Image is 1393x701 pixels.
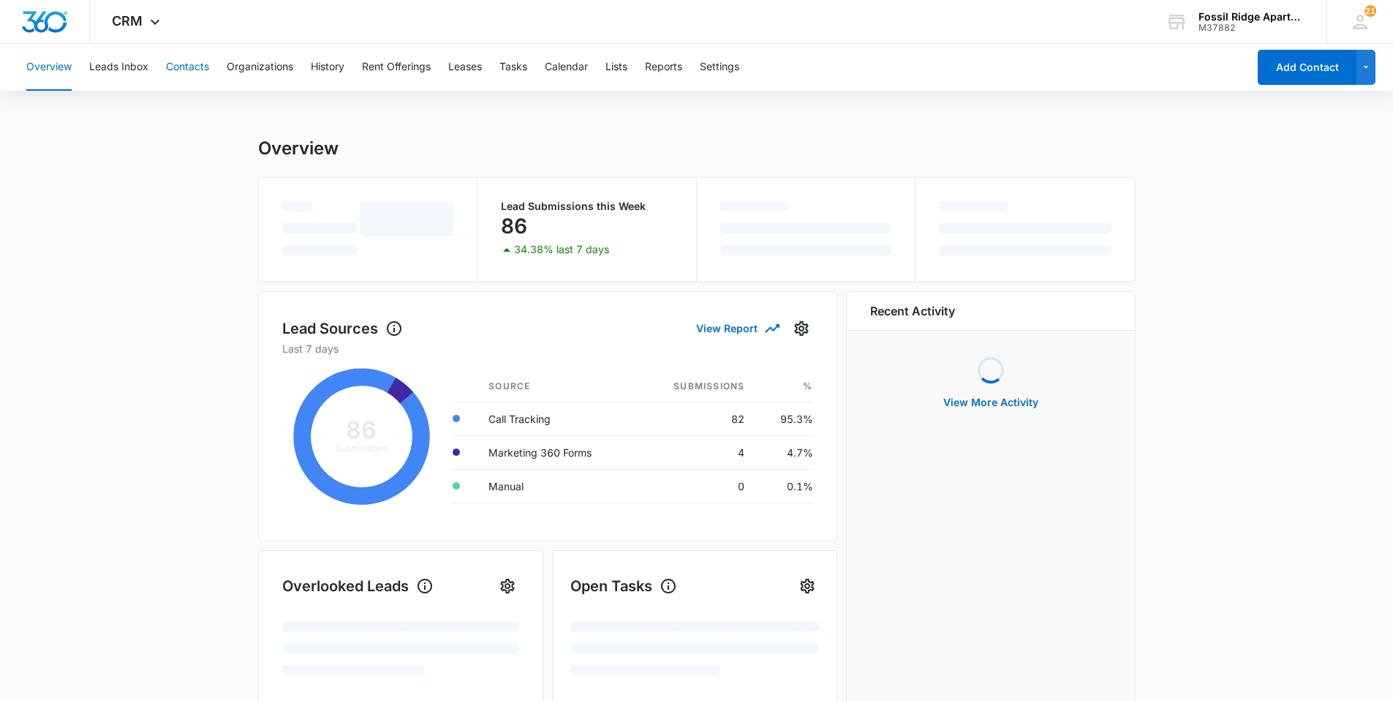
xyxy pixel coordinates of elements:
[700,44,739,91] button: Settings
[645,44,682,91] button: Reports
[1364,5,1376,17] div: notifications count
[637,371,756,402] th: Submissions
[1198,23,1305,33] div: account id
[282,575,434,597] h1: Overlooked Leads
[448,44,482,91] button: Leases
[637,469,756,503] td: 0
[362,44,431,91] button: Rent Offerings
[477,402,637,435] td: Call Tracking
[637,402,756,435] td: 82
[1198,11,1305,23] div: account name
[496,574,519,598] button: Settings
[790,317,813,340] button: Settings
[112,13,143,29] span: CRM
[282,318,403,340] h1: Lead Sources
[227,44,293,91] button: Organizations
[696,315,778,341] button: View Report
[756,371,812,402] th: %
[477,435,637,469] td: Marketing 360 Forms
[499,44,527,91] button: Tasks
[514,244,609,255] p: 34.38% last 7 days
[311,44,344,91] button: History
[89,44,148,91] button: Leads Inbox
[501,214,527,238] p: 86
[929,385,1053,420] button: View More Activity
[166,44,209,91] button: Contacts
[605,44,627,91] button: Lists
[1364,5,1376,17] span: 21
[756,469,812,503] td: 0.1%
[756,402,812,435] td: 95.3%
[477,371,637,402] th: Source
[282,341,813,356] p: Last 7 days
[756,435,812,469] td: 4.7%
[477,469,637,503] td: Manual
[501,201,673,211] p: Lead Submissions this Week
[796,574,819,598] button: Settings
[637,435,756,469] td: 4
[1258,50,1356,85] button: Add Contact
[26,44,72,91] button: Overview
[570,575,677,597] h1: Open Tasks
[545,44,588,91] button: Calendar
[258,138,339,160] h1: Overview
[870,302,955,320] h6: Recent Activity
